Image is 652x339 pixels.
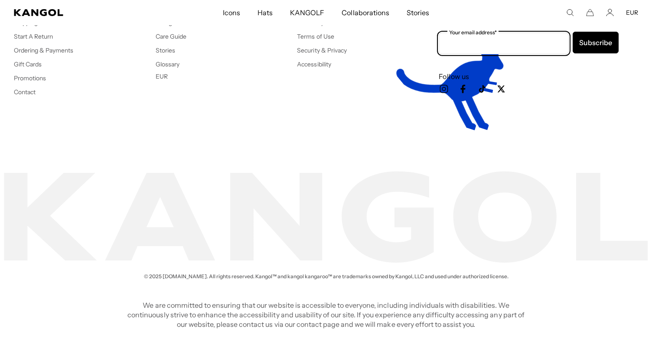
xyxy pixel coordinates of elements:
[297,46,347,54] a: Security & Privacy
[156,46,175,54] a: Stories
[14,9,147,16] a: Kangol
[297,60,331,68] a: Accessibility
[606,9,614,16] a: Account
[14,19,67,26] a: Shipping & Returns
[297,19,323,26] a: Our Story
[626,9,638,16] button: EUR
[14,60,42,68] a: Gift Cards
[156,72,168,80] button: EUR
[573,32,619,53] button: Subscribe
[14,33,53,40] a: Start A Return
[14,46,74,54] a: Ordering & Payments
[125,300,527,329] p: We are committed to ensuring that our website is accessible to everyone, including individuals wi...
[297,33,334,40] a: Terms of Use
[156,60,179,68] a: Glossary
[14,74,46,82] a: Promotions
[439,72,638,81] h3: Follow us
[14,88,36,96] a: Contact
[156,19,172,26] a: Sizing
[156,33,186,40] a: Care Guide
[586,9,594,16] button: Cart
[566,9,574,16] summary: Search here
